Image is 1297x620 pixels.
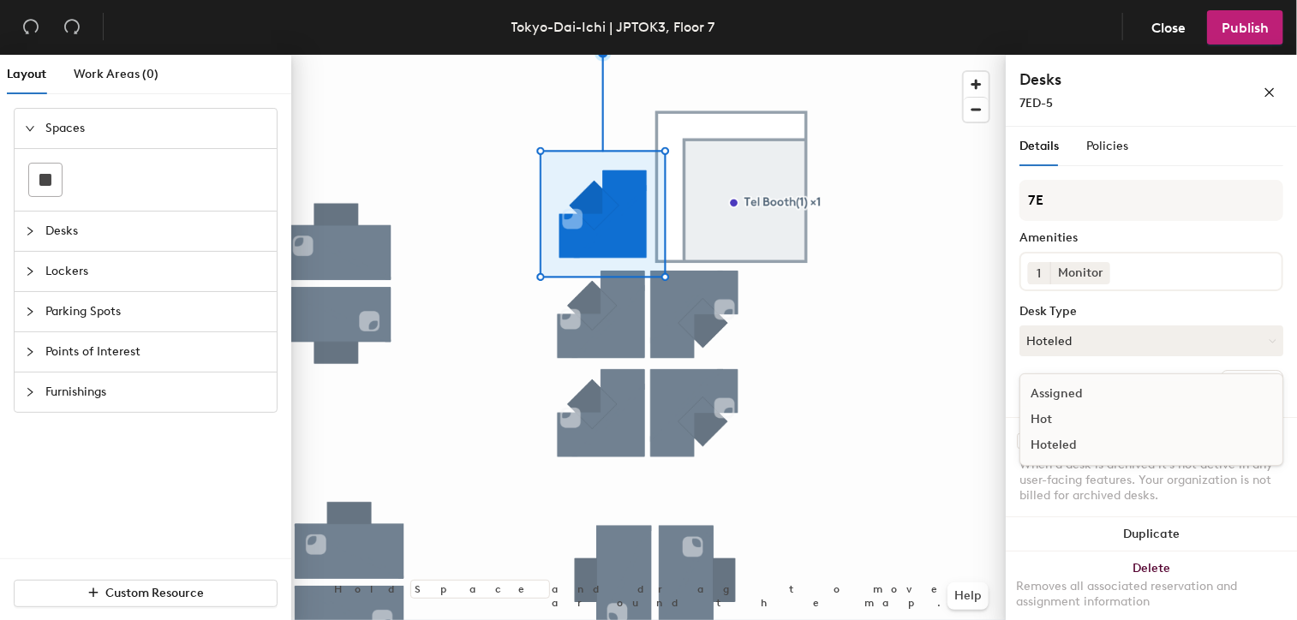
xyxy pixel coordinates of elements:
span: Details [1019,139,1059,153]
span: Policies [1086,139,1128,153]
div: Desk Type [1019,305,1283,319]
span: Desks [45,212,266,251]
span: collapsed [25,387,35,397]
span: collapsed [25,266,35,277]
span: Spaces [45,109,266,148]
button: 1 [1028,262,1050,284]
button: Redo (⌘ + ⇧ + Z) [55,10,89,45]
div: Hot [1020,407,1192,432]
button: Custom Resource [14,580,278,607]
span: close [1264,86,1276,98]
span: Points of Interest [45,332,266,372]
button: Undo (⌘ + Z) [14,10,48,45]
span: Parking Spots [45,292,266,331]
h4: Desks [1019,69,1208,91]
button: Close [1137,10,1200,45]
button: Publish [1207,10,1283,45]
div: Monitor [1050,262,1110,284]
span: Furnishings [45,373,266,412]
button: Duplicate [1006,517,1297,551]
span: 7ED-5 [1019,96,1053,110]
div: Removes all associated reservation and assignment information [1016,579,1287,610]
span: 1 [1037,265,1042,283]
button: Ungroup [1221,370,1283,399]
span: collapsed [25,347,35,357]
span: undo [22,18,39,35]
span: expanded [25,123,35,134]
span: Close [1151,20,1186,36]
div: Amenities [1019,231,1283,245]
span: collapsed [25,307,35,317]
span: Lockers [45,252,266,291]
div: Assigned [1020,381,1192,407]
span: Layout [7,67,46,81]
span: Work Areas (0) [74,67,158,81]
div: Hoteled [1020,432,1192,458]
span: Publish [1222,20,1269,36]
button: Help [947,582,989,610]
span: collapsed [25,226,35,236]
button: Hoteled [1019,325,1283,356]
span: Custom Resource [106,586,205,600]
div: When a desk is archived it's not active in any user-facing features. Your organization is not bil... [1019,457,1283,504]
div: Tokyo-Dai-Ichi | JPTOK3, Floor 7 [511,16,715,38]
